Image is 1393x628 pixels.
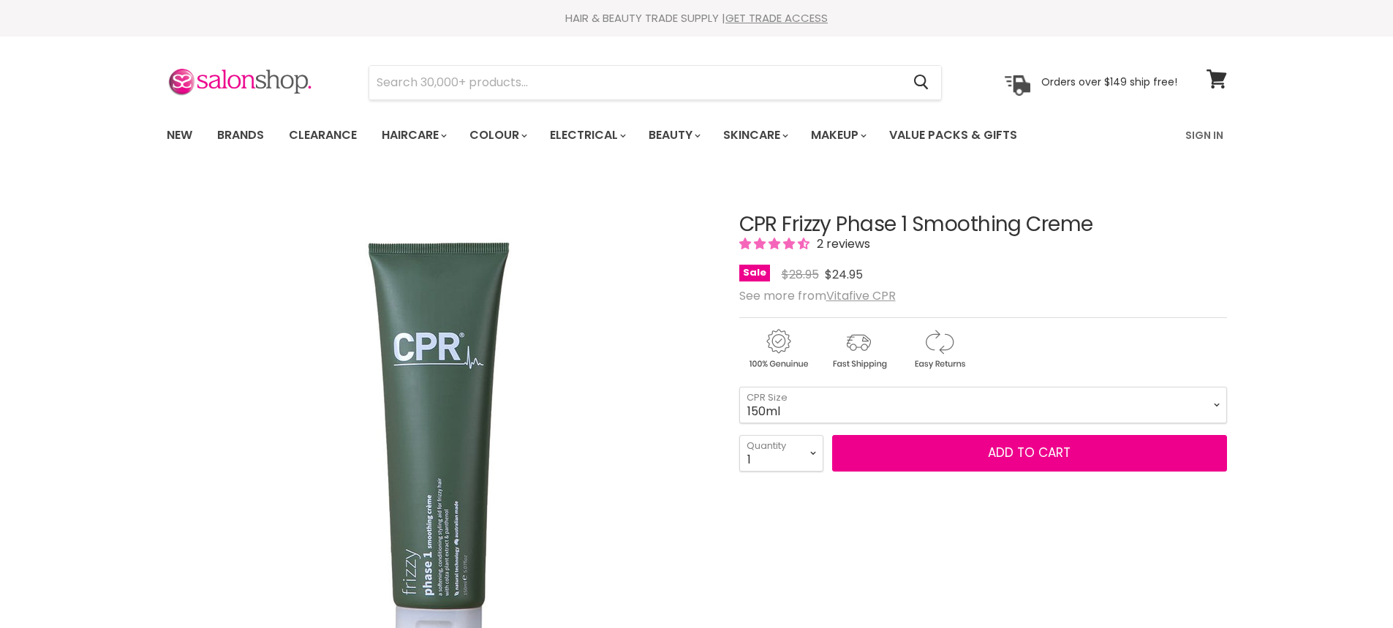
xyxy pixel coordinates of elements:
[638,120,709,151] a: Beauty
[878,120,1028,151] a: Value Packs & Gifts
[148,11,1245,26] div: HAIR & BEAUTY TRADE SUPPLY |
[539,120,635,151] a: Electrical
[725,10,828,26] a: GET TRADE ACCESS
[800,120,875,151] a: Makeup
[739,235,812,252] span: 4.50 stars
[371,120,456,151] a: Haircare
[739,265,770,281] span: Sale
[1177,120,1232,151] a: Sign In
[782,266,819,283] span: $28.95
[278,120,368,151] a: Clearance
[826,287,896,304] a: Vitafive CPR
[1041,75,1177,88] p: Orders over $149 ship free!
[739,435,823,472] select: Quantity
[156,114,1103,156] ul: Main menu
[458,120,536,151] a: Colour
[900,327,978,371] img: returns.gif
[988,444,1071,461] span: Add to cart
[369,65,942,100] form: Product
[832,435,1227,472] button: Add to cart
[825,266,863,283] span: $24.95
[820,327,897,371] img: shipping.gif
[812,235,870,252] span: 2 reviews
[148,114,1245,156] nav: Main
[206,120,275,151] a: Brands
[902,66,941,99] button: Search
[739,287,896,304] span: See more from
[369,66,902,99] input: Search
[712,120,797,151] a: Skincare
[156,120,203,151] a: New
[739,327,817,371] img: genuine.gif
[739,213,1227,236] h1: CPR Frizzy Phase 1 Smoothing Creme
